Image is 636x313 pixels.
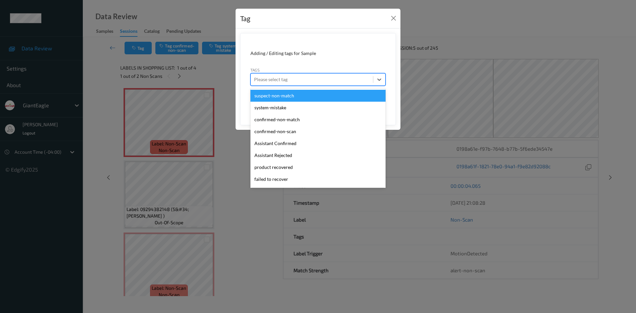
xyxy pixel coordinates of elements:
div: Assistant Rejected [250,149,386,161]
div: confirmed-non-scan [250,126,386,137]
label: Tags [250,67,260,73]
div: Adding / Editing tags for Sample [250,50,386,57]
div: Tag [240,13,250,24]
div: confirmed-non-match [250,114,386,126]
button: Close [389,14,398,23]
div: system-mistake [250,102,386,114]
div: product recovered [250,161,386,173]
div: recovered product [250,185,386,197]
div: Assistant Confirmed [250,137,386,149]
div: suspect-non-match [250,90,386,102]
div: failed to recover [250,173,386,185]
